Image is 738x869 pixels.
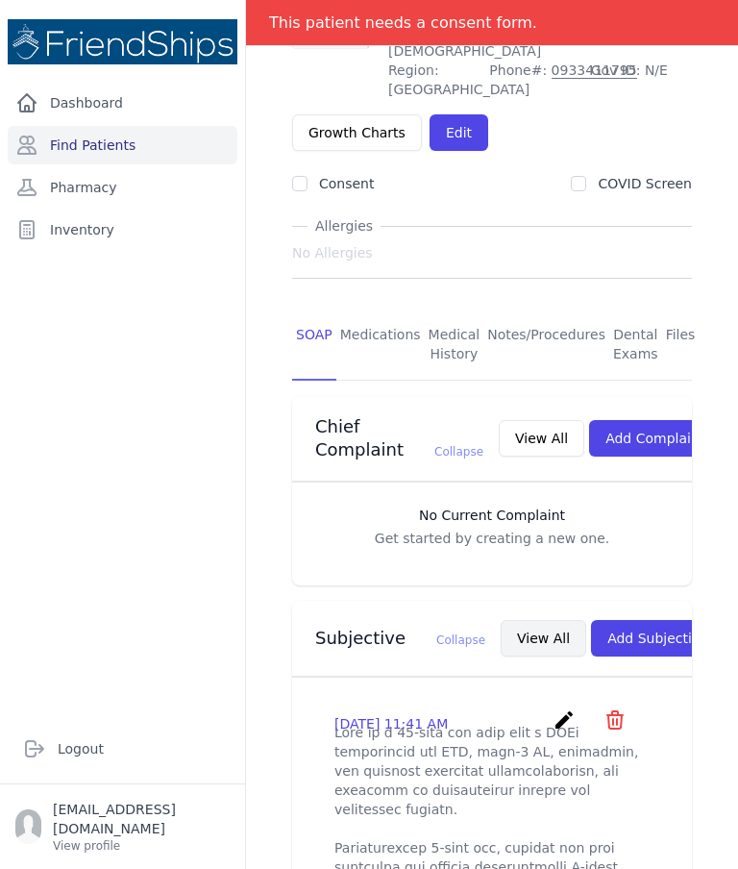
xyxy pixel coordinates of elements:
span: Region: [GEOGRAPHIC_DATA] [388,61,478,99]
i: create [553,708,576,732]
a: Medications [336,310,425,381]
button: Add Complaint [589,420,721,457]
a: [EMAIL_ADDRESS][DOMAIN_NAME] View profile [15,800,230,854]
a: Growth Charts [292,114,422,151]
img: Medical Missions EMR [8,19,237,64]
button: Add Subjective [591,620,725,657]
a: Dashboard [8,84,237,122]
p: [EMAIL_ADDRESS][DOMAIN_NAME] [53,800,230,838]
span: Gov ID: N/E [591,61,692,99]
a: Pharmacy [8,168,237,207]
label: COVID Screen [598,176,692,191]
p: [DATE] 11:41 AM [334,714,448,733]
a: SOAP [292,310,336,381]
a: Files [662,310,700,381]
p: View profile [53,838,230,854]
a: Dental Exams [609,310,662,381]
a: Logout [15,730,230,768]
p: Get started by creating a new one. [311,529,673,548]
a: Notes/Procedures [483,310,609,381]
button: View All [499,420,584,457]
button: View All [501,620,586,657]
h3: No Current Complaint [311,506,673,525]
a: create [553,717,580,735]
span: No Allergies [292,243,373,262]
h3: Subjective [315,627,485,650]
span: Allergies [307,216,381,236]
span: Phone#: [489,61,578,99]
nav: Tabs [292,310,692,381]
a: Medical History [425,310,484,381]
span: Collapse [436,633,485,647]
span: Collapse [434,445,483,459]
h3: Chief Complaint [315,415,483,461]
a: Find Patients [8,126,237,164]
label: Consent [319,176,374,191]
a: Edit [430,114,488,151]
a: Inventory [8,211,237,249]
